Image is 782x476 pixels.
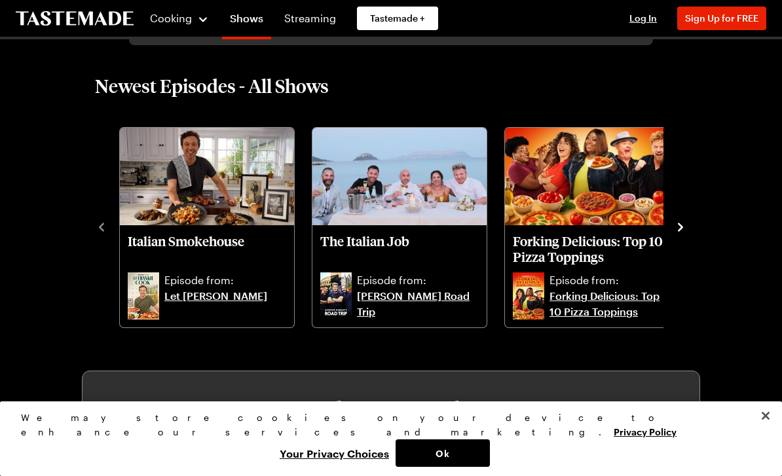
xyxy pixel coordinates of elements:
[396,439,490,467] button: Ok
[674,219,687,234] button: navigate to next item
[751,401,780,430] button: Close
[357,7,438,30] a: Tastemade +
[21,411,750,467] div: Privacy
[16,11,134,26] a: To Tastemade Home Page
[119,124,311,329] div: 1 / 10
[320,233,479,270] a: The Italian Job
[164,288,286,320] a: Let [PERSON_NAME]
[505,128,679,226] img: Forking Delicious: Top 10 Pizza Toppings
[21,411,750,439] div: We may store cookies on your device to enhance our services and marketing.
[685,12,758,24] span: Sign Up for FREE
[273,439,396,467] button: Your Privacy Choices
[128,233,286,270] a: Italian Smokehouse
[95,74,329,98] h2: Newest Episodes - All Shows
[320,233,479,265] p: The Italian Job
[357,288,479,320] a: [PERSON_NAME] Road Trip
[128,233,286,265] p: Italian Smokehouse
[629,12,657,24] span: Log In
[122,397,660,421] h3: Where to Watch
[370,12,425,25] span: Tastemade +
[222,3,271,39] a: Shows
[120,128,294,328] div: Italian Smokehouse
[614,425,677,437] a: More information about your privacy, opens in a new tab
[149,3,209,34] button: Cooking
[505,128,679,328] div: Forking Delicious: Top 10 Pizza Toppings
[95,219,108,234] button: navigate to previous item
[549,272,671,288] p: Episode from:
[677,7,766,30] button: Sign Up for FREE
[549,288,671,320] a: Forking Delicious: Top 10 Pizza Toppings
[150,12,192,24] span: Cooking
[311,124,504,329] div: 2 / 10
[312,128,487,328] div: The Italian Job
[357,272,479,288] p: Episode from:
[513,233,671,270] a: Forking Delicious: Top 10 Pizza Toppings
[164,272,286,288] p: Episode from:
[513,233,671,265] p: Forking Delicious: Top 10 Pizza Toppings
[504,124,696,329] div: 3 / 10
[617,12,669,25] button: Log In
[312,128,487,226] img: The Italian Job
[120,128,294,226] img: Italian Smokehouse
